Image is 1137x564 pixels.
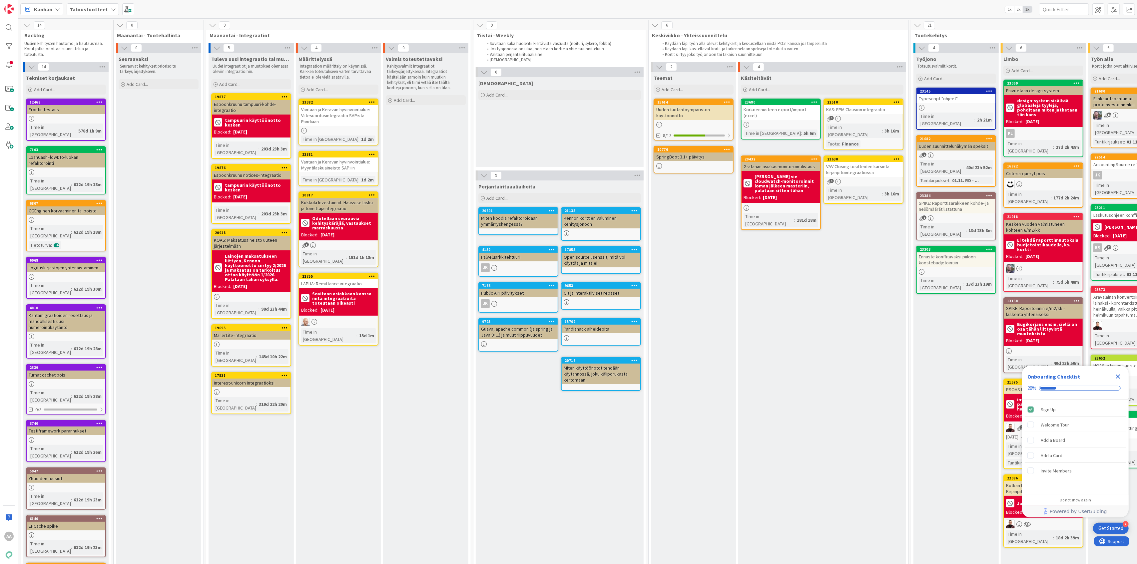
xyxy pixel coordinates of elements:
div: 19877Espoonkruunu tampuuri-kohde-integraatio [212,94,290,115]
div: 7103 [30,147,105,152]
div: 20891 [479,208,558,214]
div: 3740Testiframework parannukset [27,421,105,435]
div: 15614 [657,100,733,105]
span: Teemat [654,75,673,81]
p: Toteutusvalmiit kortit. [917,64,995,69]
span: : [801,130,802,137]
li: Käydään läpi käsiteltävät kortit ja tarkennetaan speksejä toteutusta varten [659,46,901,52]
div: 23145Typescript "ohjeet" [917,88,995,103]
span: Määrittelyssä [298,56,332,62]
span: 14 [38,63,49,71]
div: 23680Korkoennusteen export/import (excel) [742,99,820,120]
span: 2x [1014,6,1023,13]
div: 23680 [742,99,820,105]
div: Sign Up is complete. [1025,402,1126,417]
div: 23303 [917,246,995,252]
div: 13158 [1004,298,1083,304]
div: 7166Public API päivitykset [479,283,558,297]
div: Vantaan ja Keravan hyvinvointialue: Myyntilaskuaineisto SAP:iin [299,157,378,172]
span: 1x [1005,6,1014,13]
div: VAV Closing tositteiden karsinta kirjanpitointegraatiossa [824,162,903,177]
div: Close Checklist [1113,371,1123,382]
div: 2339 [27,365,105,371]
div: Uuden suunnittelunäkymän speksit [917,142,995,150]
div: 20817Kokkola Investoinnit: Hausvise lasku- ja toimittajaintegraatio [299,192,378,213]
span: Maanantai - Tuotehallinta [117,32,195,39]
span: : [358,176,359,183]
div: 16822Criteria-queryt pois [1004,163,1083,178]
span: 8/13 [663,132,672,139]
div: Checklist Container [1022,366,1129,517]
div: Espoonkruunu tampuuri-kohde-integraatio [212,100,290,115]
div: 1d 2m [359,136,375,143]
li: Jos työjonossa on tilaa, nostetaan kortteja yhteissuunnitteluun [483,46,638,52]
b: [PERSON_NAME] vie cloudwatch-monitoroinnit loman jälkeen masteriin, palataan sitten tähän [755,174,818,193]
span: 6 [661,21,673,29]
div: 01.11. RD - ... [950,177,980,184]
div: Blocked: [1006,118,1023,125]
span: 9 [486,21,497,29]
div: 21682Uuden suunnittelunäkymän speksit [917,136,995,150]
div: 4810 [27,305,105,311]
div: Tuote [826,140,839,147]
span: 9 [490,171,502,179]
div: 22510KAS: FPM Clausion integraatio [824,99,903,114]
span: Add Card... [749,87,770,93]
img: MH [1006,180,1015,188]
span: Työn alla [1091,56,1113,62]
div: Espoonkruunu notices-integraatio [212,171,290,179]
div: KAS: FPM Clausion integraatio [824,105,903,114]
div: 20432Grafanan asiakasmonitorointilistaus [742,156,820,171]
span: Tiistai - Weekly [477,32,638,39]
div: 6807 [27,200,105,206]
span: 0 [131,44,142,52]
span: : [974,116,975,124]
div: 6140 [27,516,105,522]
div: 21575PSOAS BC kirjanpitointegraatio [1004,379,1083,394]
div: 10776 [657,147,733,152]
div: 15702 [562,319,640,325]
div: 22086 [1004,475,1083,481]
div: Frontin testaus [27,105,105,114]
span: : [949,177,950,184]
img: Visit kanbanzone.com [4,4,14,14]
div: 2h 21m [975,116,993,124]
div: Checklist items [1022,400,1129,493]
div: 612d 19h 18m [72,181,103,188]
span: Support [14,1,30,9]
img: AA [1093,321,1102,330]
span: Keskiviikko - Yhteissuunnittelu [652,32,900,39]
div: 19695MailerLite-integraatio [212,325,290,340]
div: Add a Board [1041,436,1065,444]
div: Do not show again [1060,497,1091,503]
img: TK [1006,264,1015,273]
span: Add Card... [127,81,148,87]
span: Add Card... [219,81,241,87]
div: 23384SPIKE: Raporttisarakkeen kohde- ja neliömäärät listattuna [917,193,995,213]
li: Valitaan perjantairituaaliaihe [483,52,638,57]
span: 0 [126,21,138,29]
div: 23381 [299,151,378,157]
div: SpringBoot 3.1+ päivitys [654,152,733,161]
div: 20432 [745,157,820,161]
b: tampuurin käyttöönotto kesken [225,118,288,127]
span: 6 [1103,44,1114,52]
div: 40d 23h 52m [964,164,993,171]
div: Add a Card is incomplete. [1025,448,1126,463]
div: Open Get Started checklist, remaining modules: 4 [1093,523,1129,534]
div: 578d 1h 9m [77,127,103,135]
div: 21575 [1004,379,1083,385]
span: Add Card... [662,87,683,93]
span: : [1053,143,1054,151]
span: Valmis toteutettavaksi [386,56,442,62]
div: 17531 [212,373,290,379]
span: 5 [223,44,235,52]
div: AA [1004,423,1083,432]
span: 1 [830,179,834,183]
div: 10776 [654,146,733,152]
div: 19876Espoonkruunu notices-integraatio [212,165,290,179]
li: Sovitaan kuka huolehtii kiertävistä vastuista (noituri, sykerö, fobba) [483,41,638,46]
div: Time in [GEOGRAPHIC_DATA] [214,141,259,156]
span: Add Card... [924,76,945,82]
div: 21918Kesken vuoden valmistuneen kohteen €/m2/kk [1004,214,1083,234]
